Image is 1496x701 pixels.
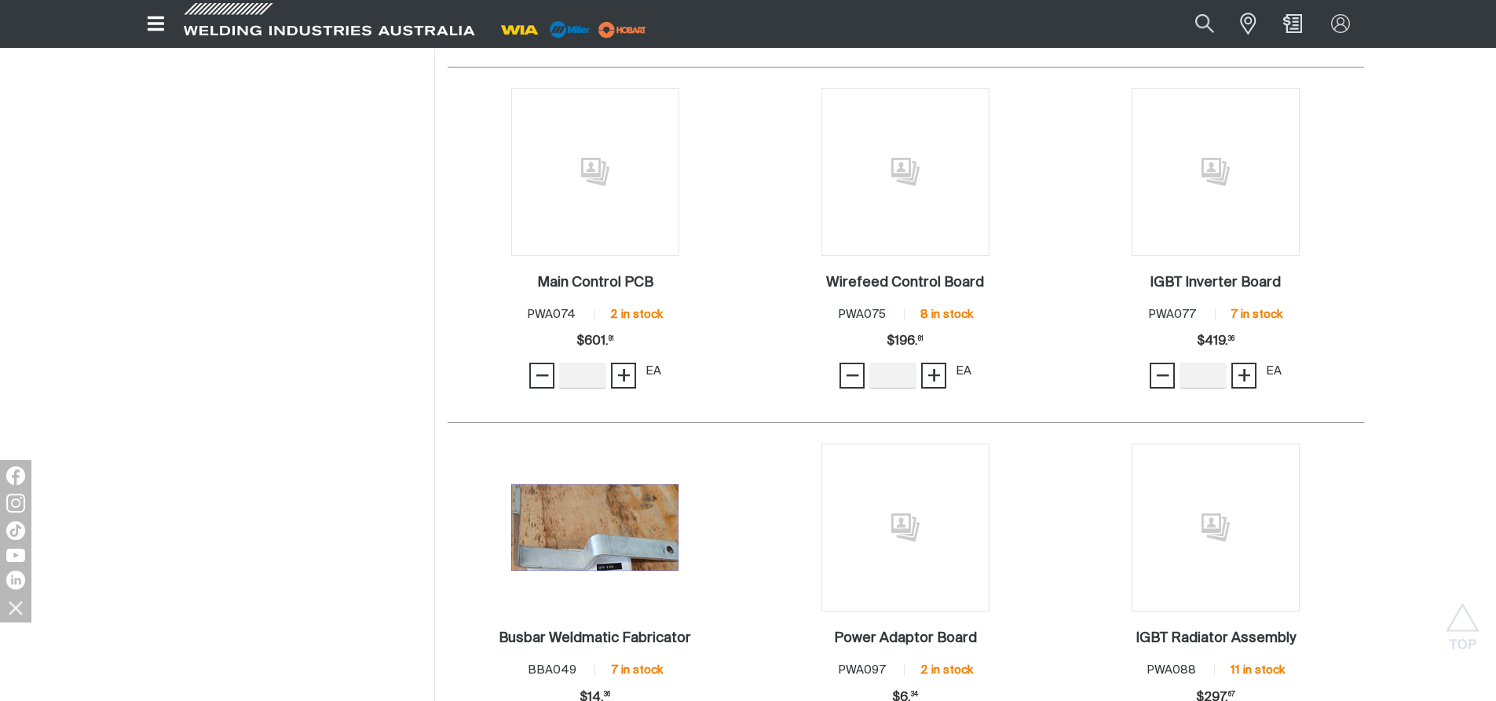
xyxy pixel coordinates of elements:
[604,692,610,698] sup: 36
[1150,276,1281,290] h2: IGBT Inverter Board
[1148,309,1196,320] span: PWA077
[594,24,651,35] a: miller
[499,630,691,648] a: Busbar Weldmatic Fabricator
[616,362,631,389] span: +
[826,274,984,292] a: Wirefeed Control Board
[1237,362,1252,389] span: +
[834,631,977,645] h2: Power Adaptor Board
[6,466,25,485] img: Facebook
[1147,664,1196,676] span: PWA088
[956,363,971,381] div: EA
[609,336,614,342] sup: 81
[511,484,679,571] img: Busbar Weldmatic Fabricator
[1228,336,1234,342] sup: 36
[2,594,29,621] img: hide socials
[1136,631,1296,645] h2: IGBT Radiator Assembly
[834,630,977,648] a: Power Adaptor Board
[920,309,973,320] span: 8 in stock
[1445,603,1480,638] button: Scroll to top
[511,88,679,256] img: No image for this product
[1197,326,1234,357] span: $419.
[1155,362,1170,389] span: −
[6,571,25,590] img: LinkedIn
[821,88,989,256] img: No image for this product
[610,309,663,320] span: 2 in stock
[611,664,663,676] span: 7 in stock
[576,326,614,357] span: $601.
[826,276,984,290] h2: Wirefeed Control Board
[1136,630,1296,648] a: IGBT Radiator Assembly
[845,362,860,389] span: −
[6,549,25,562] img: YouTube
[1150,274,1281,292] a: IGBT Inverter Board
[594,18,651,42] img: miller
[6,494,25,513] img: Instagram
[1231,664,1285,676] span: 11 in stock
[887,326,924,357] span: $196.
[1231,309,1282,320] span: 7 in stock
[6,521,25,540] img: TikTok
[838,309,886,320] span: PWA075
[1280,14,1305,33] a: Shopping cart (0 product(s))
[537,274,653,292] a: Main Control PCB
[920,664,973,676] span: 2 in stock
[528,664,576,676] span: BBA049
[838,664,886,676] span: PWA097
[527,309,576,320] span: PWA074
[1158,6,1231,42] input: Product name or item number...
[576,326,614,357] div: Price
[1178,6,1231,42] button: Search products
[537,276,653,290] h2: Main Control PCB
[1266,363,1282,381] div: EA
[927,362,942,389] span: +
[1197,326,1234,357] div: Price
[1132,88,1300,256] img: No image for this product
[911,692,918,698] sup: 34
[821,444,989,612] img: No image for this product
[535,362,550,389] span: −
[1228,692,1235,698] sup: 67
[887,326,924,357] div: Price
[1132,444,1300,612] img: No image for this product
[918,336,924,342] sup: 81
[646,363,661,381] div: EA
[499,631,691,645] h2: Busbar Weldmatic Fabricator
